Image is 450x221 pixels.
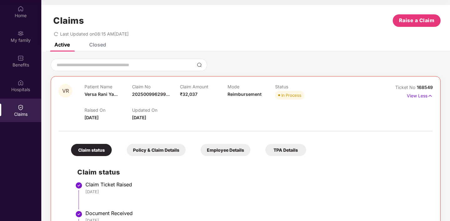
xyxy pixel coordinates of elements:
p: Status [275,84,323,89]
span: [DATE] [132,115,146,120]
img: svg+xml;base64,PHN2ZyBpZD0iU3RlcC1Eb25lLTMyeDMyIiB4bWxucz0iaHR0cDovL3d3dy53My5vcmcvMjAwMC9zdmciIH... [75,182,83,189]
img: svg+xml;base64,PHN2ZyB4bWxucz0iaHR0cDovL3d3dy53My5vcmcvMjAwMC9zdmciIHdpZHRoPSIxNyIgaGVpZ2h0PSIxNy... [427,92,433,99]
p: Patient Name [84,84,132,89]
div: TPA Details [265,144,306,156]
span: 202500996299... [132,91,170,97]
div: Claim status [71,144,112,156]
span: Last Updated on 08:15 AM[DATE] [60,31,129,37]
button: Raise a Claim [393,14,441,27]
p: Mode [228,84,275,89]
p: Updated On [132,107,180,113]
p: Raised On [84,107,132,113]
div: Closed [89,42,106,48]
h1: Claims [53,15,84,26]
p: View Less [407,91,433,99]
span: ₹32,037 [180,91,197,97]
span: Raise a Claim [399,17,435,24]
img: svg+xml;base64,PHN2ZyBpZD0iSG9tZSIgeG1sbnM9Imh0dHA6Ly93d3cudzMub3JnLzIwMDAvc3ZnIiB3aWR0aD0iMjAiIG... [18,6,24,12]
p: Claim Amount [180,84,228,89]
img: svg+xml;base64,PHN2ZyBpZD0iQmVuZWZpdHMiIHhtbG5zPSJodHRwOi8vd3d3LnczLm9yZy8yMDAwL3N2ZyIgd2lkdGg9Ij... [18,55,24,61]
span: [DATE] [84,115,99,120]
div: In Process [281,92,301,98]
div: Employee Details [201,144,250,156]
span: redo [54,31,58,37]
span: 168549 [417,85,433,90]
img: svg+xml;base64,PHN2ZyBpZD0iQ2xhaW0iIHhtbG5zPSJodHRwOi8vd3d3LnczLm9yZy8yMDAwL3N2ZyIgd2lkdGg9IjIwIi... [18,104,24,110]
div: Policy & Claim Details [127,144,186,156]
div: Claim Ticket Raised [85,181,427,188]
div: Active [54,42,70,48]
span: Ticket No [395,85,417,90]
img: svg+xml;base64,PHN2ZyBpZD0iU3RlcC1Eb25lLTMyeDMyIiB4bWxucz0iaHR0cDovL3d3dy53My5vcmcvMjAwMC9zdmciIH... [75,210,83,218]
div: [DATE] [85,189,427,194]
img: svg+xml;base64,PHN2ZyB3aWR0aD0iMjAiIGhlaWdodD0iMjAiIHZpZXdCb3g9IjAgMCAyMCAyMCIgZmlsbD0ibm9uZSIgeG... [18,30,24,37]
img: svg+xml;base64,PHN2ZyBpZD0iU2VhcmNoLTMyeDMyIiB4bWxucz0iaHR0cDovL3d3dy53My5vcmcvMjAwMC9zdmciIHdpZH... [197,62,202,67]
span: Versa Rani Ya... [84,91,118,97]
span: Reimbursement [228,91,262,97]
p: Claim No [132,84,180,89]
h2: Claim status [77,167,427,177]
div: Document Received [85,210,427,216]
span: VR [62,88,69,94]
img: svg+xml;base64,PHN2ZyBpZD0iSG9zcGl0YWxzIiB4bWxucz0iaHR0cDovL3d3dy53My5vcmcvMjAwMC9zdmciIHdpZHRoPS... [18,80,24,86]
